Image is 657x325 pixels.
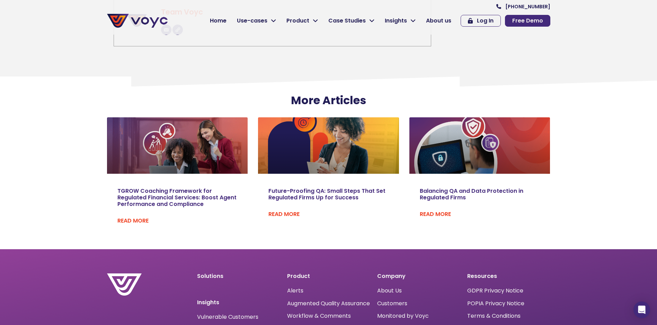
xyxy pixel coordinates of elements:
span: Use-cases [237,17,267,25]
a: Insights [380,14,421,28]
a: Case Studies [323,14,380,28]
span: Log In [477,18,494,24]
span: Case Studies [328,17,366,25]
span: Free Demo [512,18,543,24]
img: voyc-full-logo [107,14,168,28]
p: Product [287,273,370,279]
a: Future-Proofing QA: Small Steps That Set Regulated Firms Up for Success [268,187,385,201]
p: Resources [467,273,550,279]
a: Balancing QA and Data Protection in Regulated Firms [420,187,523,201]
a: Home [205,14,232,28]
a: Vulnerable Customers [197,314,258,320]
div: Open Intercom Messenger [633,301,650,318]
a: Log In [461,15,501,27]
a: [PHONE_NUMBER] [496,4,550,9]
p: Insights [197,300,280,305]
h2: More Articles [107,94,550,107]
a: Augmented Quality Assurance [287,300,370,307]
a: Use-cases [232,14,281,28]
a: Free Demo [505,15,550,27]
span: Product [286,17,309,25]
a: Product [281,14,323,28]
a: TGROW Coaching Framework for Regulated Financial Services: Boost Agent Performance and Compliance [117,187,237,208]
span: Home [210,17,227,25]
p: Company [377,273,460,279]
span: Insights [385,17,407,25]
a: About us [421,14,456,28]
span: About us [426,17,451,25]
span: [PHONE_NUMBER] [505,4,550,9]
a: Read more about Balancing QA and Data Protection in Regulated Firms [420,210,451,218]
a: Solutions [197,272,223,280]
a: Read more about TGROW Coaching Framework for Regulated Financial Services: Boost Agent Performanc... [117,217,149,225]
a: Read more about Future-Proofing QA: Small Steps That Set Regulated Firms Up for Success [268,210,300,218]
